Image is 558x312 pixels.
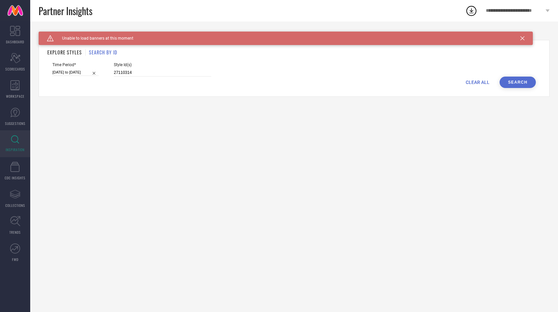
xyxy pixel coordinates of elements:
h1: EXPLORE STYLES [47,49,82,56]
div: Open download list [465,5,477,17]
span: TRENDS [9,230,21,235]
span: Style Id(s) [114,62,211,67]
span: INSPIRATION [6,147,25,152]
span: Partner Insights [39,4,92,18]
span: SCORECARDS [5,66,25,72]
span: DASHBOARD [6,39,24,44]
span: Unable to load banners at this moment [54,36,133,41]
span: Time Period* [52,62,99,67]
span: SUGGESTIONS [5,121,26,126]
span: COLLECTIONS [5,203,25,208]
span: WORKSPACE [6,94,25,99]
span: FWD [12,257,18,262]
div: Back TO Dashboard [39,32,550,37]
h1: SEARCH BY ID [89,49,117,56]
input: Select time period [52,69,99,76]
button: Search [500,77,536,88]
span: CLEAR ALL [466,80,490,85]
input: Enter comma separated style ids e.g. 12345, 67890 [114,69,211,77]
span: CDC INSIGHTS [5,175,26,180]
